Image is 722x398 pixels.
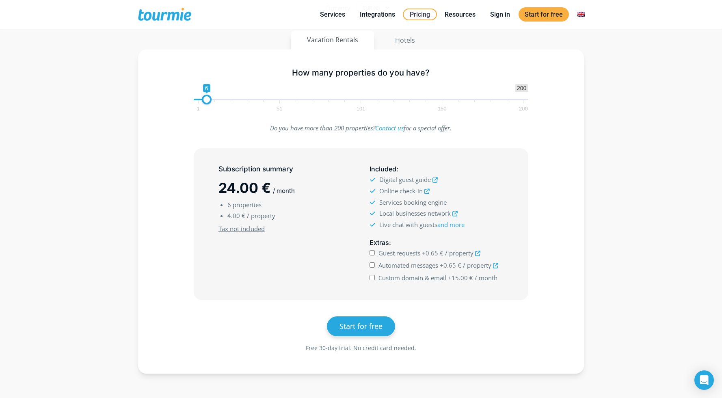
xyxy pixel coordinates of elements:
a: Start for free [327,316,395,336]
span: 101 [355,107,367,110]
span: +15.00 € [448,274,473,282]
button: Vacation Rentals [291,30,374,50]
span: 6 [227,201,231,209]
span: 4.00 € [227,212,245,220]
span: Digital guest guide [379,175,431,184]
span: Free 30-day trial. No credit card needed. [306,344,416,352]
span: Automated messages [378,261,438,269]
a: Pricing [403,9,437,20]
span: properties [233,201,262,209]
button: Hotels [378,30,432,50]
span: Guest requests [378,249,420,257]
span: / property [463,261,491,269]
span: Live chat with guests [379,221,465,229]
span: 6 [203,84,210,92]
span: Local businesses network [379,209,451,217]
span: Included [370,165,396,173]
span: +0.65 € [440,261,461,269]
span: / property [445,249,473,257]
h5: : [370,164,504,174]
span: Services booking engine [379,198,447,206]
span: 150 [437,107,448,110]
span: 1 [195,107,201,110]
span: 200 [515,84,528,92]
div: Open Intercom Messenger [694,370,714,390]
h5: How many properties do you have? [194,68,529,78]
span: 51 [275,107,283,110]
a: Integrations [354,9,401,19]
span: 200 [518,107,529,110]
a: Start for free [519,7,569,22]
span: / property [247,212,275,220]
p: Do you have more than 200 properties? for a special offer. [194,123,529,134]
span: / month [273,187,295,195]
span: Extras [370,238,389,247]
span: Custom domain & email [378,274,446,282]
span: +0.65 € [422,249,443,257]
a: Resources [439,9,482,19]
span: / month [475,274,497,282]
a: and more [437,221,465,229]
span: Online check-in [379,187,423,195]
span: 24.00 € [218,180,271,196]
span: Start for free [339,321,383,331]
h5: Subscription summary [218,164,352,174]
a: Contact us [375,124,404,132]
a: Services [314,9,351,19]
u: Tax not included [218,225,265,233]
h5: : [370,238,504,248]
a: Sign in [484,9,516,19]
